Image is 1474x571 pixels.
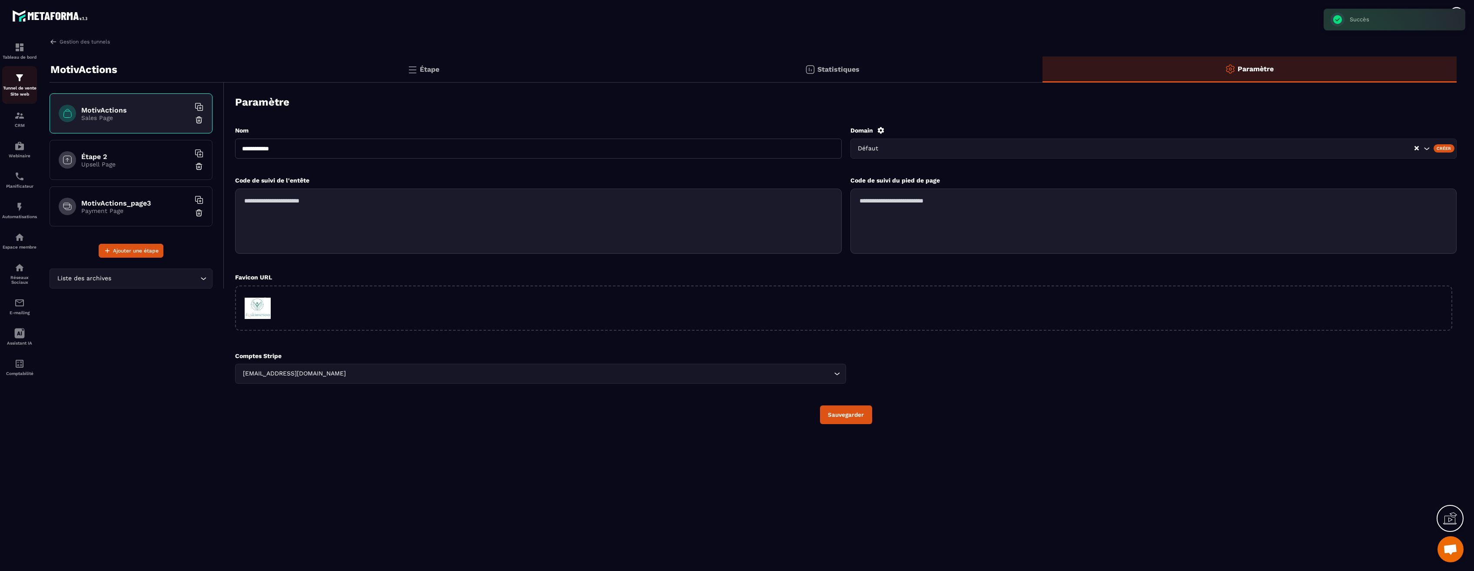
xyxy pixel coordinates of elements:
div: Ouvrir le chat [1437,536,1464,562]
p: Comptes Stripe [235,352,846,359]
span: Défaut [856,144,886,153]
p: Sales Page [81,114,190,121]
p: Réseaux Sociaux [2,275,37,285]
img: social-network [14,262,25,273]
img: automations [14,202,25,212]
h6: MotivActions_page3 [81,199,190,207]
a: emailemailE-mailing [2,291,37,322]
p: Statistiques [817,65,860,73]
h6: MotivActions [81,106,190,114]
a: accountantaccountantComptabilité [2,352,37,382]
label: Nom [235,127,249,134]
img: scheduler [14,171,25,182]
p: Planificateur [2,184,37,189]
img: formation [14,110,25,121]
p: MotivActions [50,61,117,78]
a: social-networksocial-networkRéseaux Sociaux [2,256,37,291]
a: automationsautomationsWebinaire [2,134,37,165]
img: formation [14,73,25,83]
p: CRM [2,123,37,128]
img: automations [14,141,25,151]
a: schedulerschedulerPlanificateur [2,165,37,195]
img: accountant [14,359,25,369]
input: Search for option [886,144,1414,153]
a: Assistant IA [2,322,37,352]
label: Favicon URL [235,274,272,281]
p: Upsell Page [81,161,190,168]
label: Domain [850,127,873,134]
span: Liste des archives [55,274,113,283]
label: Code de suivi du pied de page [850,177,940,184]
img: stats.20deebd0.svg [805,64,815,75]
a: formationformationTunnel de vente Site web [2,66,37,104]
p: Espace membre [2,245,37,249]
p: Tableau de bord [2,55,37,60]
img: trash [195,209,203,217]
span: [EMAIL_ADDRESS][DOMAIN_NAME] [241,369,348,378]
p: Tunnel de vente Site web [2,85,37,97]
p: Assistant IA [2,341,37,345]
p: Paramètre [1238,65,1274,73]
div: Search for option [850,139,1457,159]
a: formationformationTableau de bord [2,36,37,66]
img: trash [195,116,203,124]
img: email [14,298,25,308]
img: setting-o.ffaa8168.svg [1225,64,1235,74]
img: bars.0d591741.svg [407,64,418,75]
p: Webinaire [2,153,37,158]
p: E-mailing [2,310,37,315]
a: automationsautomationsEspace membre [2,226,37,256]
div: Créer [1434,144,1455,152]
input: Search for option [113,274,198,283]
p: Étape [420,65,439,73]
h6: Étape 2 [81,153,190,161]
input: Search for option [348,369,832,378]
div: Search for option [50,269,212,289]
span: Ajouter une étape [113,246,159,255]
img: logo [12,8,90,24]
button: Sauvegarder [820,405,872,424]
label: Code de suivi de l'entête [235,177,309,184]
button: Ajouter une étape [99,244,163,258]
p: Comptabilité [2,371,37,376]
a: Gestion des tunnels [50,38,110,46]
img: arrow [50,38,57,46]
a: automationsautomationsAutomatisations [2,195,37,226]
button: Clear Selected [1414,145,1419,152]
img: automations [14,232,25,242]
img: trash [195,162,203,171]
a: formationformationCRM [2,104,37,134]
p: Payment Page [81,207,190,214]
p: Automatisations [2,214,37,219]
div: Search for option [235,364,846,384]
h3: Paramètre [235,96,289,108]
img: formation [14,42,25,53]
